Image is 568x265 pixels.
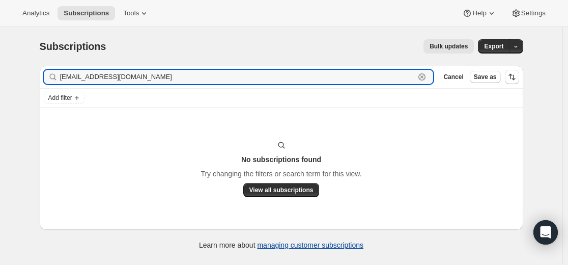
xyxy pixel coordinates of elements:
[241,154,321,165] h3: No subscriptions found
[521,9,546,17] span: Settings
[443,73,463,81] span: Cancel
[40,41,106,52] span: Subscriptions
[123,9,139,17] span: Tools
[117,6,155,20] button: Tools
[60,70,415,84] input: Filter subscribers
[439,71,467,83] button: Cancel
[249,186,314,194] span: View all subscriptions
[423,39,474,54] button: Bulk updates
[64,9,109,17] span: Subscriptions
[48,94,72,102] span: Add filter
[472,9,486,17] span: Help
[417,72,427,82] button: Clear
[533,220,558,245] div: Open Intercom Messenger
[243,183,320,197] button: View all subscriptions
[505,6,552,20] button: Settings
[474,73,497,81] span: Save as
[44,92,84,104] button: Add filter
[201,169,361,179] p: Try changing the filters or search term for this view.
[257,241,363,249] a: managing customer subscriptions
[484,42,503,50] span: Export
[470,71,501,83] button: Save as
[456,6,502,20] button: Help
[22,9,49,17] span: Analytics
[199,240,363,250] p: Learn more about
[58,6,115,20] button: Subscriptions
[430,42,468,50] span: Bulk updates
[16,6,55,20] button: Analytics
[478,39,509,54] button: Export
[505,70,519,84] button: Sort the results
